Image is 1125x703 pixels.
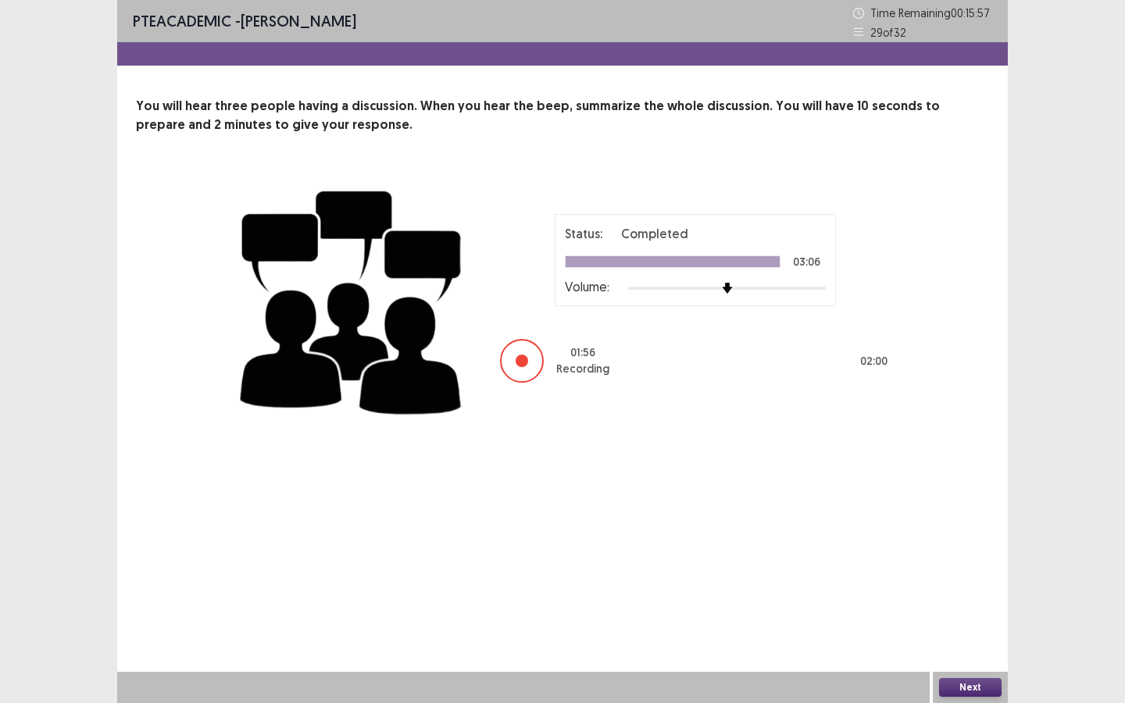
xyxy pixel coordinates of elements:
p: 01 : 56 [570,344,595,361]
p: Status: [565,224,602,243]
button: Next [939,678,1002,697]
img: arrow-thumb [722,283,733,294]
img: group-discussion [234,172,469,427]
p: - [PERSON_NAME] [133,9,356,33]
p: You will hear three people having a discussion. When you hear the beep, summarize the whole discu... [136,97,989,134]
p: Completed [621,224,688,243]
p: Volume: [565,277,609,296]
p: Recording [556,361,609,377]
p: 02 : 00 [860,353,887,369]
p: Time Remaining 00 : 15 : 57 [870,5,992,21]
p: 29 of 32 [870,24,906,41]
span: PTE academic [133,11,231,30]
p: 03:06 [793,256,820,267]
